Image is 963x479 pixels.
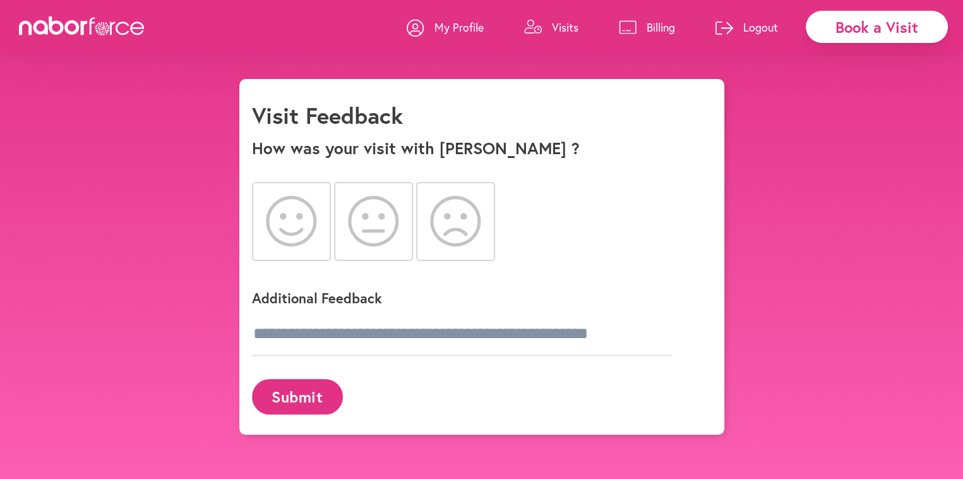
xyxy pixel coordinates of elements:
[647,20,675,35] p: Billing
[524,8,578,46] a: Visits
[434,20,484,35] p: My Profile
[407,8,484,46] a: My Profile
[743,20,778,35] p: Logout
[252,379,343,414] button: Submit
[552,20,578,35] p: Visits
[715,8,778,46] a: Logout
[619,8,675,46] a: Billing
[252,138,712,158] p: How was your visit with [PERSON_NAME] ?
[252,102,403,129] h1: Visit Feedback
[252,289,694,307] p: Additional Feedback
[806,11,948,43] div: Book a Visit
